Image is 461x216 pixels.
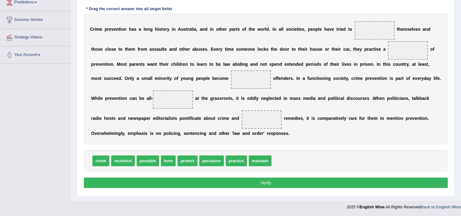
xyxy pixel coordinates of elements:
[100,27,102,32] b: e
[287,47,289,52] b: r
[123,62,125,67] b: s
[204,62,207,67] b: n
[239,62,241,67] b: d
[162,47,163,52] b: l
[364,47,367,52] b: p
[418,27,420,32] b: s
[250,62,253,67] b: a
[167,27,170,32] b: y
[327,27,329,32] b: a
[129,62,132,67] b: p
[220,27,223,32] b: h
[182,47,183,52] b: t
[108,62,111,67] b: o
[139,27,141,32] b: a
[336,47,338,52] b: e
[119,47,120,52] b: t
[192,62,194,67] b: o
[124,27,127,32] b: n
[306,47,307,52] b: r
[318,47,320,52] b: s
[117,62,120,67] b: M
[94,62,95,67] b: r
[161,27,163,32] b: t
[174,62,176,67] b: h
[154,47,157,52] b: s
[177,62,178,67] b: l
[172,27,173,32] b: i
[100,62,103,67] b: e
[184,27,186,32] b: s
[423,27,425,32] b: a
[257,47,259,52] b: l
[84,178,448,188] button: Verify
[125,62,127,67] b: t
[163,27,166,32] b: o
[228,47,231,52] b: m
[371,47,373,52] b: c
[120,47,123,52] b: o
[189,27,192,32] b: a
[186,27,188,32] b: t
[259,47,261,52] b: o
[332,47,333,52] b: t
[348,27,350,32] b: t
[152,47,154,52] b: s
[84,6,175,12] div: * Drag the correct answer into all target fields
[226,47,228,52] b: i
[191,27,193,32] b: l
[281,27,282,32] b: l
[178,27,181,32] b: A
[325,47,328,52] b: o
[155,27,158,32] b: h
[159,47,162,52] b: u
[205,47,207,52] b: s
[299,27,302,32] b: e
[263,62,266,67] b: o
[416,27,418,32] b: e
[288,27,291,32] b: o
[202,47,205,52] b: e
[412,27,413,32] b: l
[250,27,253,32] b: h
[216,62,219,67] b: b
[143,47,147,52] b: m
[96,62,98,67] b: e
[163,62,166,67] b: e
[121,27,124,32] b: o
[185,62,188,67] b: n
[354,47,357,52] b: h
[163,47,165,52] b: t
[107,62,108,67] b: i
[413,27,416,32] b: v
[285,47,288,52] b: o
[220,47,223,52] b: y
[225,62,227,67] b: a
[343,47,346,52] b: c
[98,47,100,52] b: s
[275,47,277,52] b: e
[260,62,263,67] b: n
[96,27,100,32] b: m
[293,47,296,52] b: o
[231,47,234,52] b: e
[158,27,159,32] b: i
[243,62,245,67] b: n
[236,47,239,52] b: s
[119,27,120,32] b: t
[375,47,376,52] b: i
[280,47,283,52] b: d
[223,27,225,32] b: e
[203,62,204,67] b: r
[91,47,93,52] b: t
[299,47,302,52] b: h
[147,62,150,67] b: w
[239,47,241,52] b: o
[91,62,94,67] b: p
[235,62,238,67] b: b
[196,27,197,32] b: ,
[105,62,107,67] b: t
[339,47,341,52] b: r
[305,47,306,52] b: i
[139,47,141,52] b: r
